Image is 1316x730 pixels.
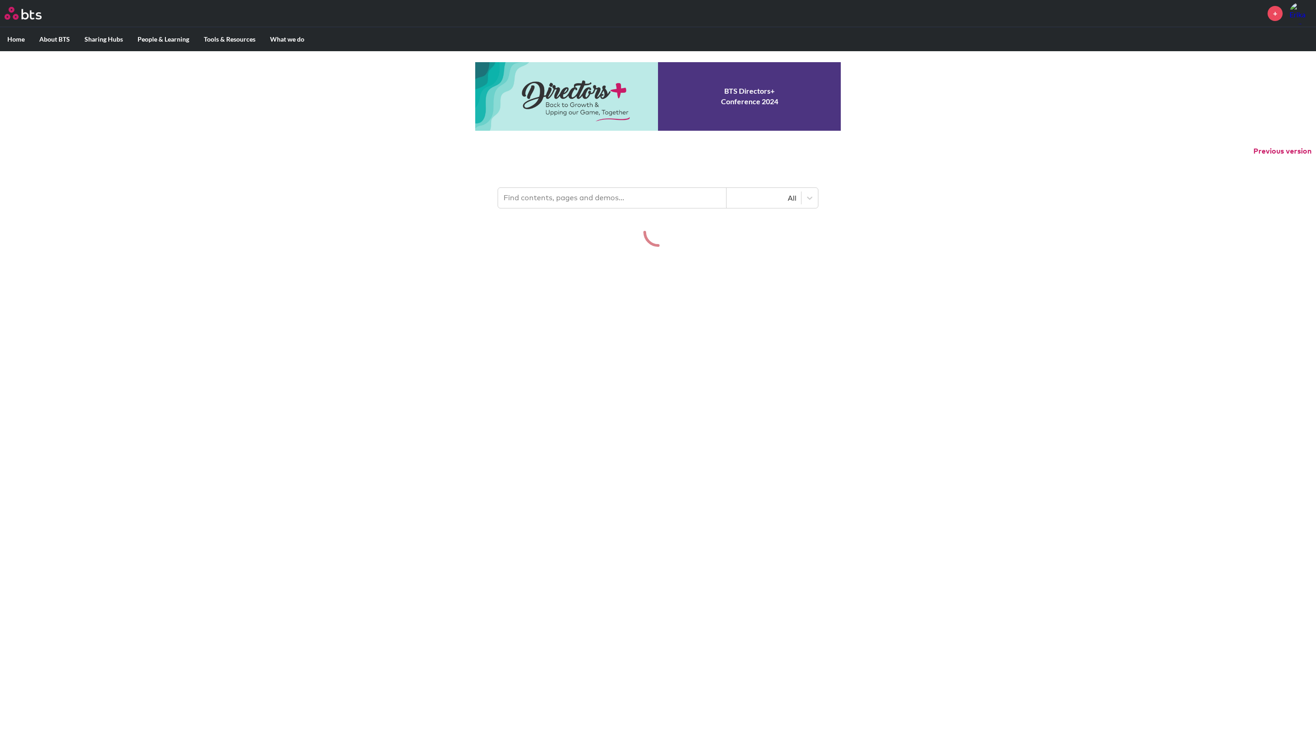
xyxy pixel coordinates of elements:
a: Profile [1289,2,1311,24]
label: Tools & Resources [196,27,263,51]
a: Conference 2024 [475,62,841,131]
button: Previous version [1253,146,1311,156]
img: BTS Logo [5,7,42,20]
a: + [1268,6,1283,21]
input: Find contents, pages and demos... [498,188,727,208]
label: Sharing Hubs [77,27,130,51]
label: What we do [263,27,312,51]
a: Go home [5,7,58,20]
label: People & Learning [130,27,196,51]
div: All [731,193,796,203]
label: About BTS [32,27,77,51]
img: Erika Popovic [1289,2,1311,24]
